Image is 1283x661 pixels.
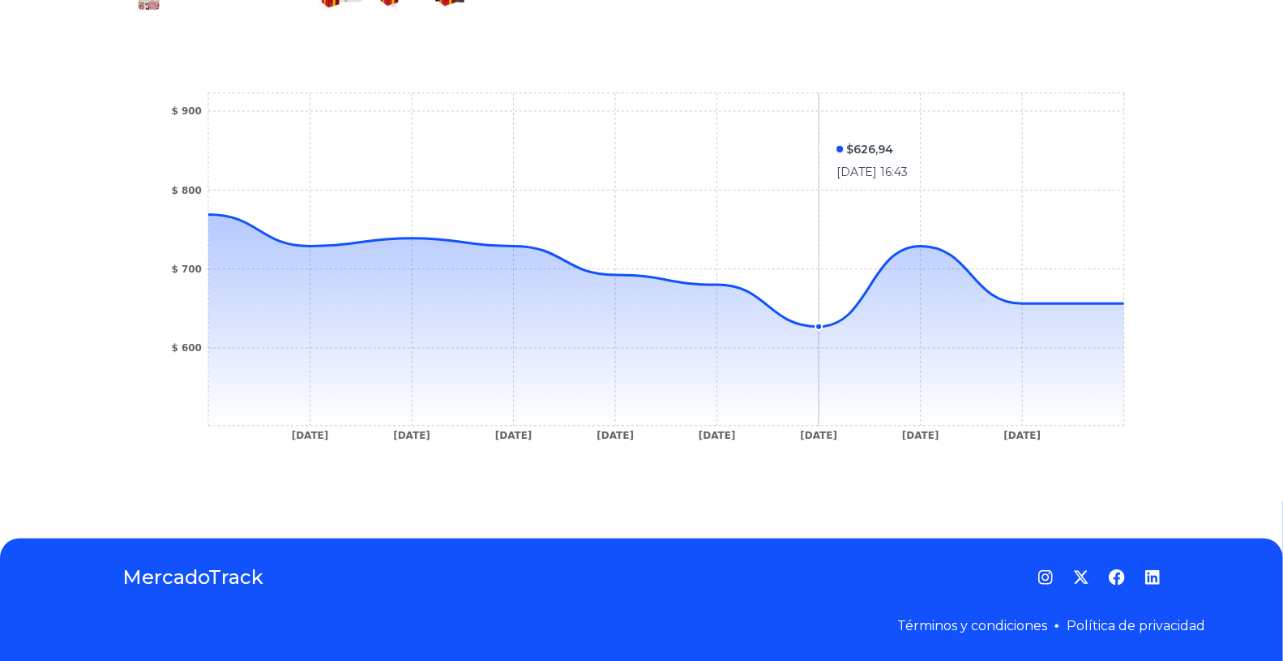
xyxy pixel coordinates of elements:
tspan: [DATE] [1003,431,1041,442]
a: Términos y condiciones [897,618,1047,633]
tspan: [DATE] [393,431,430,442]
a: Gorjeo [1073,569,1089,586]
tspan: [DATE] [902,431,939,442]
tspan: [DATE] [494,431,532,442]
a: Facebook [1109,569,1125,586]
tspan: $ 700 [171,264,202,275]
a: Instagram [1037,569,1054,586]
tspan: [DATE] [291,431,328,442]
tspan: $ 900 [171,105,202,117]
tspan: $ 800 [171,185,202,196]
tspan: [DATE] [597,431,634,442]
tspan: $ 600 [171,342,202,354]
tspan: [DATE] [800,431,837,442]
a: MercadoTrack [123,564,264,590]
a: LinkedIn [1144,569,1161,586]
font: MercadoTrack [123,565,264,589]
tspan: [DATE] [698,431,735,442]
a: Política de privacidad [1067,618,1205,633]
